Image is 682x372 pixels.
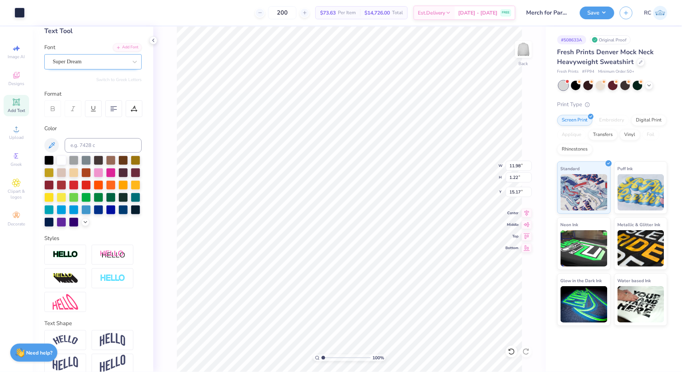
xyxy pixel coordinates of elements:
[459,9,498,17] span: [DATE] - [DATE]
[11,161,22,167] span: Greek
[644,9,651,17] span: RC
[27,349,53,356] strong: Need help?
[8,81,24,87] span: Designs
[598,69,635,75] span: Minimum Order: 50 +
[8,108,25,113] span: Add Text
[631,115,667,126] div: Digital Print
[53,335,78,345] img: Arc
[418,9,445,17] span: Est. Delivery
[561,286,608,323] img: Glow in the Dark Ink
[618,277,651,284] span: Water based Ink
[8,221,25,227] span: Decorate
[44,124,142,133] div: Color
[44,90,142,98] div: Format
[113,43,142,52] div: Add Font
[519,60,528,67] div: Back
[580,7,614,19] button: Save
[4,188,29,200] span: Clipart & logos
[582,69,595,75] span: # FP94
[521,5,574,20] input: Untitled Design
[618,230,665,267] img: Metallic & Glitter Ink
[8,54,25,60] span: Image AI
[44,234,142,243] div: Styles
[65,138,142,153] input: e.g. 7428 c
[100,274,125,283] img: Negative Space
[618,221,661,228] span: Metallic & Glitter Ink
[618,174,665,211] img: Puff Ink
[320,9,336,17] span: $73.63
[392,9,403,17] span: Total
[557,35,586,44] div: # 508633A
[620,129,640,140] div: Vinyl
[268,6,296,19] input: – –
[561,221,578,228] span: Neon Ink
[653,6,667,20] img: Rio Cabojoc
[557,69,579,75] span: Fresh Prints
[557,100,667,109] div: Print Type
[372,355,384,361] span: 100 %
[53,294,78,310] img: Free Distort
[100,333,125,347] img: Arch
[9,135,24,140] span: Upload
[561,174,608,211] img: Standard
[644,6,667,20] a: RC
[53,251,78,259] img: Stroke
[100,250,125,259] img: Shadow
[338,9,356,17] span: Per Item
[44,43,55,52] label: Font
[516,42,531,57] img: Back
[589,129,618,140] div: Transfers
[618,165,633,172] span: Puff Ink
[561,230,608,267] img: Neon Ink
[53,357,78,371] img: Flag
[642,129,659,140] div: Foil
[557,129,586,140] div: Applique
[44,26,142,36] div: Text Tool
[506,211,519,216] span: Center
[561,165,580,172] span: Standard
[506,222,519,227] span: Middle
[557,115,593,126] div: Screen Print
[618,286,665,323] img: Water based Ink
[561,277,602,284] span: Glow in the Dark Ink
[557,48,654,66] span: Fresh Prints Denver Mock Neck Heavyweight Sweatshirt
[506,234,519,239] span: Top
[557,144,593,155] div: Rhinestones
[53,273,78,284] img: 3d Illusion
[590,35,631,44] div: Original Proof
[96,77,142,83] button: Switch to Greek Letters
[595,115,629,126] div: Embroidery
[364,9,390,17] span: $14,726.00
[44,319,142,328] div: Text Shape
[502,10,510,15] span: FREE
[506,245,519,251] span: Bottom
